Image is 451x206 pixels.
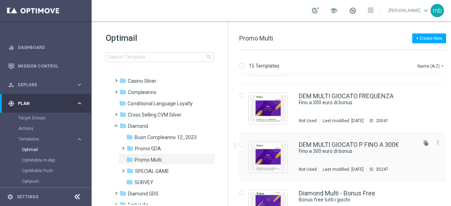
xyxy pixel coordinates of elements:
a: Mission Control [18,57,83,75]
div: Not Used [299,167,317,172]
a: DEM MULTI GIOCATO P FINO A 300€ [299,142,399,148]
i: folder [126,156,133,163]
a: OptiMobile Push [22,168,73,174]
span: Buon Compleanno 12_2023 [135,134,197,141]
span: Promo Multi [135,157,162,163]
i: keyboard_arrow_right [76,81,83,88]
img: 35247.jpeg [251,143,286,171]
div: Optimail [22,144,91,155]
span: Casino Silver [128,78,156,84]
div: OptiMobile Push [22,166,91,176]
span: Compleanno [128,89,156,95]
i: folder [119,88,126,95]
button: Templates keyboard_arrow_right [18,136,83,142]
p: 15 Templates [249,63,279,69]
i: more_vert [435,140,441,145]
span: Promo Multi [239,35,273,42]
div: Web Push Notifications [22,187,91,197]
a: Optipush [22,179,73,184]
i: person_search [8,82,14,88]
div: 20041 [376,118,388,124]
i: keyboard_arrow_right [76,136,83,143]
a: Fino a 300 euro di bonus [299,148,400,155]
a: [PERSON_NAME]keyboard_arrow_down [388,5,431,16]
div: Last modified: [DATE] [320,118,366,124]
button: gps_fixed Plan keyboard_arrow_right [8,101,83,106]
span: keyboard_arrow_down [422,7,430,14]
a: Settings [17,195,38,199]
span: Templates [19,137,69,141]
a: DEM MULTI GIOCATO FREQUENZA [299,93,394,99]
a: Bonus free tutti i giochi [299,196,400,203]
div: Last modified: [DATE] [320,167,366,172]
h1: Optimail [106,32,214,44]
a: Dashboard [18,38,83,57]
span: Diamond [128,123,148,129]
button: Name (A-Z)arrow_drop_down [417,62,446,70]
span: Plan [18,101,76,106]
i: file_copy [423,140,429,146]
i: folder [126,179,133,186]
a: Actions [18,126,73,131]
img: 20041.jpeg [251,95,286,122]
div: mb [431,4,444,17]
div: Bonus free tutti i giochi [299,196,416,203]
button: person_search Explore keyboard_arrow_right [8,82,83,88]
span: Explore [18,83,76,87]
a: Optimail [22,147,73,152]
button: more_vert [434,138,441,147]
i: folder [119,77,126,84]
i: folder [126,145,134,152]
a: Fino a 300 euro di bonus [299,99,400,106]
input: Search Template [106,52,214,62]
a: Target Groups [18,115,73,121]
span: Cross Selling CVM Silver [128,112,181,118]
i: folder [119,100,126,107]
i: folder [119,111,126,118]
i: folder [126,133,133,141]
div: Fino a 300 euro di bonus [299,148,416,155]
span: Promo GDA [135,145,161,152]
div: Not Used [299,118,317,124]
div: ID: [366,167,388,172]
button: equalizer Dashboard [8,45,83,50]
span: Conditional Language Loyalty [128,100,193,107]
div: Mission Control [8,57,83,75]
i: folder [126,167,134,174]
button: file_copy [421,138,431,148]
i: folder [119,122,126,129]
i: equalizer [8,44,14,51]
div: OptiMobile In-App [22,155,91,166]
div: ID: [366,118,388,124]
div: Fino a 300 euro di bonus [299,99,416,106]
button: + Create New [412,33,446,43]
span: Diamond GDS [128,191,159,197]
div: Dashboard [8,38,83,57]
div: Optipush [22,176,91,187]
div: Explore [8,82,76,88]
span: SPECIAL GAME [135,168,169,174]
i: arrow_drop_down [440,63,445,69]
a: OptiMobile In-App [22,157,73,163]
div: Actions [18,123,91,134]
i: settings [7,194,13,200]
i: gps_fixed [8,100,14,107]
span: school [330,7,338,14]
div: Target Groups [18,113,91,123]
span: search [206,54,212,60]
div: Plan [8,100,76,107]
div: Templates [19,137,76,141]
div: 35247 [376,167,388,172]
a: Diamond Multi - Bonus Free [299,190,375,196]
button: Mission Control [8,63,83,69]
span: SURVEY [135,179,153,186]
i: keyboard_arrow_right [76,100,83,107]
i: folder [119,190,126,197]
